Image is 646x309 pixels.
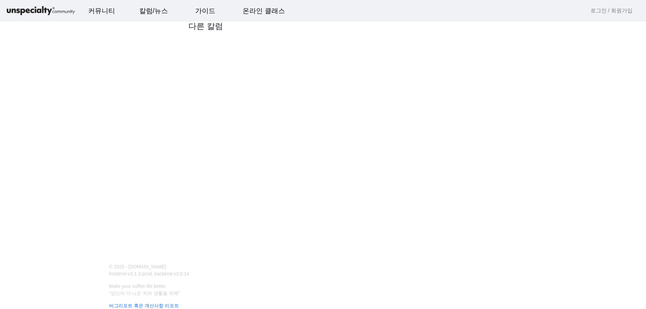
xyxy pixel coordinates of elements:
a: 칼럼/뉴스 [134,2,174,20]
a: 로그인 / 회원가입 [590,7,633,15]
p: © 2023 - [DOMAIN_NAME] frontend-v3.1.2-prod, backend-v3.0.14 [105,263,319,277]
img: logo [5,5,76,17]
a: 온라인 클래스 [237,2,290,20]
a: 커뮤니티 [83,2,120,20]
p: Make your coffee life better “당신의 더 나은 커피 생활을 위해” [105,283,533,297]
h2: 다른 칼럼 [188,20,458,32]
a: 가이드 [190,2,221,20]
